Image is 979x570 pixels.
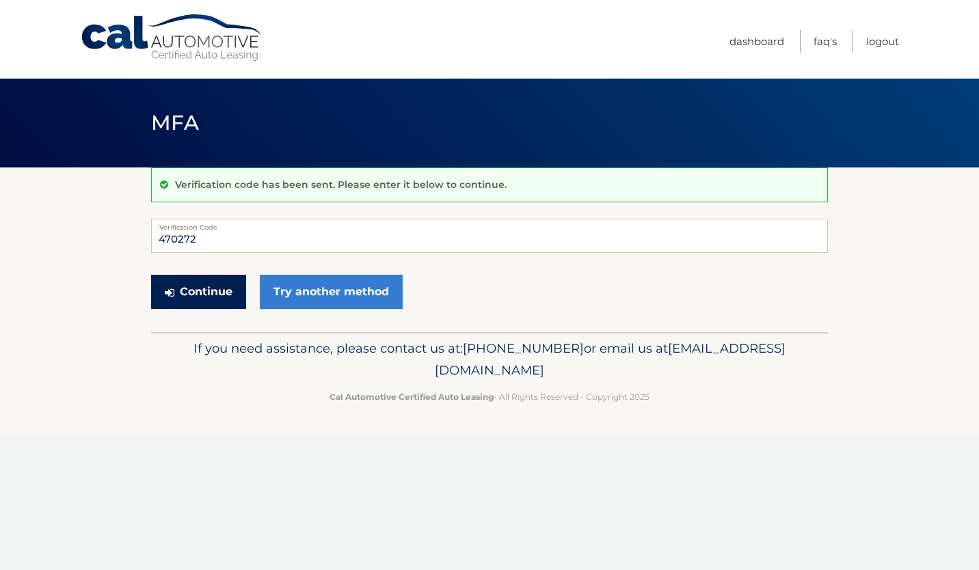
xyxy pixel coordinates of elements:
[729,30,784,53] a: Dashboard
[330,392,494,402] strong: Cal Automotive Certified Auto Leasing
[80,14,265,62] a: Cal Automotive
[260,275,403,309] a: Try another method
[151,275,246,309] button: Continue
[814,30,837,53] a: FAQ's
[151,219,828,230] label: Verification Code
[151,219,828,253] input: Verification Code
[160,338,819,381] p: If you need assistance, please contact us at: or email us at
[160,390,819,404] p: - All Rights Reserved - Copyright 2025
[463,340,584,356] span: [PHONE_NUMBER]
[151,110,199,135] span: MFA
[866,30,899,53] a: Logout
[175,178,507,191] p: Verification code has been sent. Please enter it below to continue.
[435,340,786,378] span: [EMAIL_ADDRESS][DOMAIN_NAME]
